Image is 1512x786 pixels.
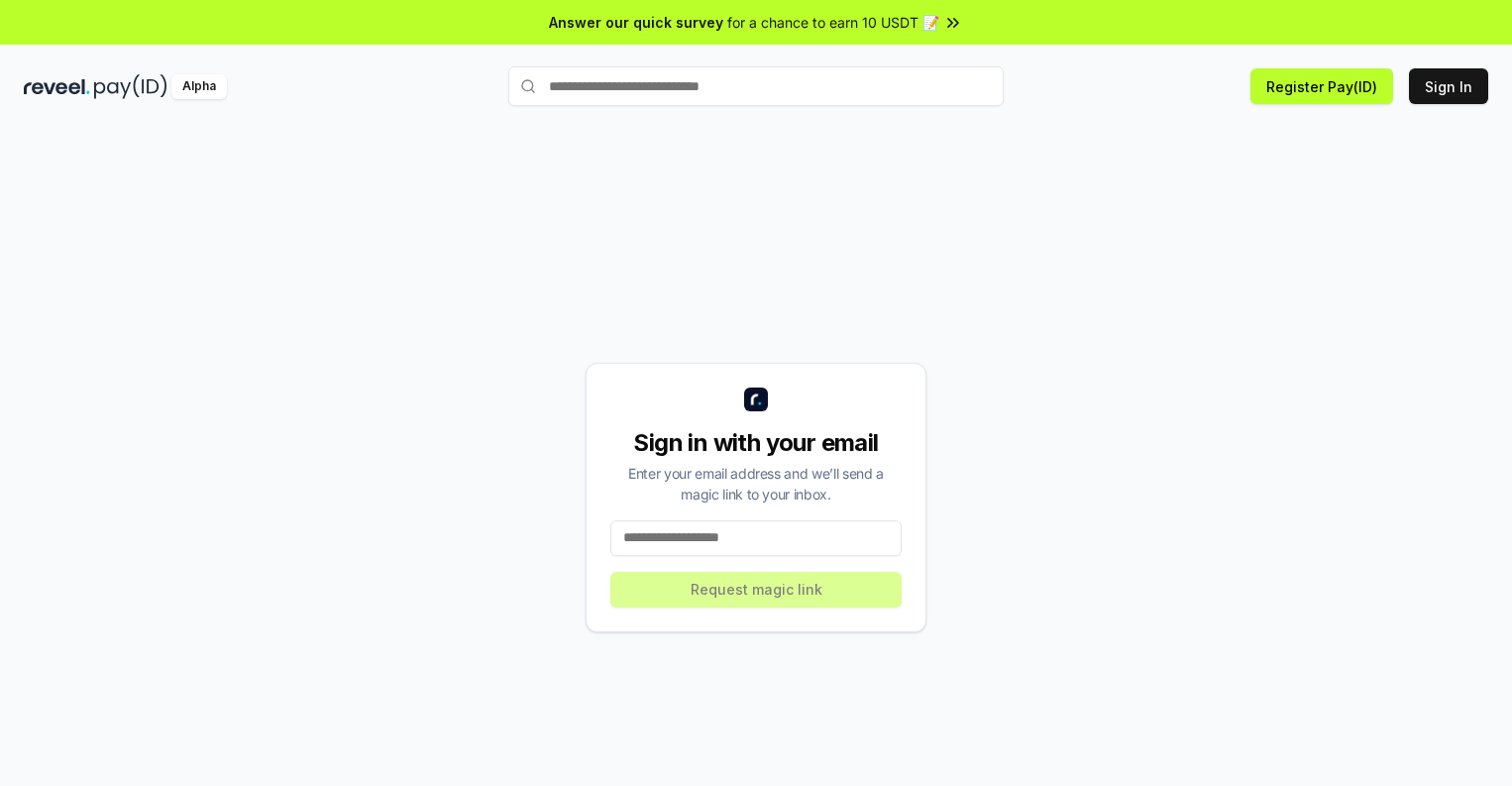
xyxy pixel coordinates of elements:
div: Alpha [171,74,227,99]
button: Register Pay(ID) [1250,68,1393,104]
div: Sign in with your email [610,427,902,459]
span: for a chance to earn 10 USDT 📝 [727,12,939,33]
button: Sign In [1409,68,1488,104]
img: reveel_dark [24,74,90,99]
img: pay_id [94,74,167,99]
div: Enter your email address and we’ll send a magic link to your inbox. [610,463,902,505]
span: Answer our quick survey [549,12,723,33]
img: logo_small [744,388,768,411]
